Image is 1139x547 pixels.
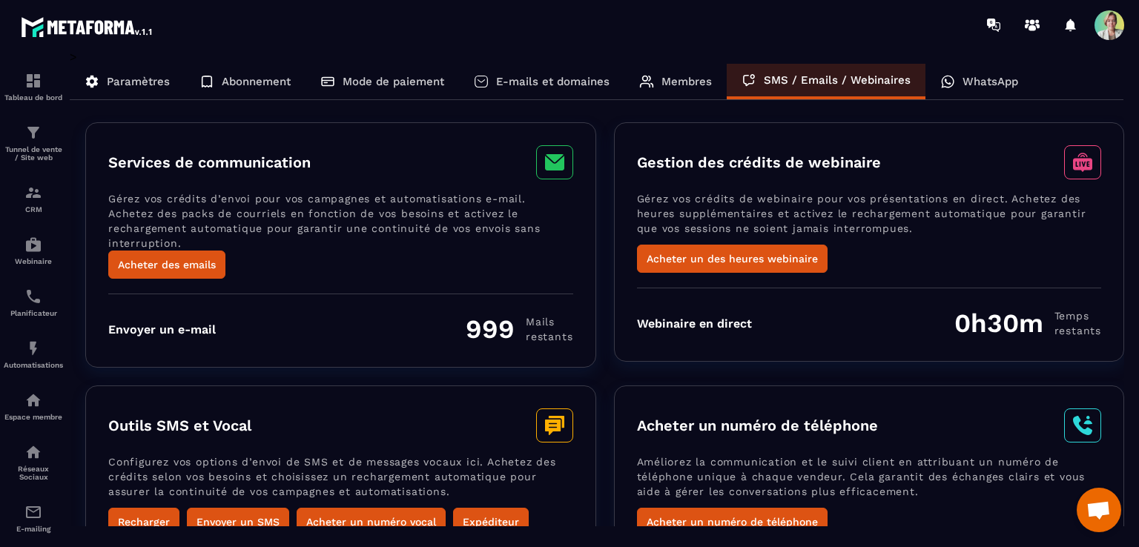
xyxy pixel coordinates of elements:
a: social-networksocial-networkRéseaux Sociaux [4,432,63,492]
p: Mode de paiement [343,75,444,88]
div: Envoyer un e-mail [108,322,216,337]
p: Réseaux Sociaux [4,465,63,481]
button: Acheter un des heures webinaire [637,245,828,273]
div: 0h30m [954,308,1101,339]
img: formation [24,72,42,90]
a: automationsautomationsAutomatisations [4,328,63,380]
h3: Services de communication [108,153,311,171]
p: CRM [4,205,63,213]
p: Paramètres [107,75,170,88]
p: Gérez vos crédits d’envoi pour vos campagnes et automatisations e-mail. Achetez des packs de cour... [108,191,573,251]
img: automations [24,236,42,253]
p: Webinaire [4,257,63,265]
span: restants [1054,323,1101,338]
p: SMS / Emails / Webinaires [764,73,911,87]
p: Tunnel de vente / Site web [4,145,63,162]
p: WhatsApp [963,75,1018,88]
div: Webinaire en direct [637,316,752,331]
h3: Acheter un numéro de téléphone [637,417,878,434]
img: formation [24,184,42,202]
img: automations [24,391,42,409]
button: Recharger [108,508,179,536]
img: scheduler [24,288,42,305]
h3: Gestion des crédits de webinaire [637,153,881,171]
p: Automatisations [4,361,63,369]
div: 999 [466,314,572,345]
span: Temps [1054,308,1101,323]
button: Acheter des emails [108,251,225,279]
p: Tableau de bord [4,93,63,102]
a: Ouvrir le chat [1077,488,1121,532]
a: emailemailE-mailing [4,492,63,544]
a: automationsautomationsWebinaire [4,225,63,276]
img: email [24,503,42,521]
span: restants [526,329,572,344]
a: formationformationCRM [4,173,63,225]
a: formationformationTunnel de vente / Site web [4,113,63,173]
a: formationformationTableau de bord [4,61,63,113]
p: Abonnement [222,75,291,88]
p: Planificateur [4,309,63,317]
p: E-mailing [4,525,63,533]
button: Acheter un numéro vocal [297,508,446,536]
button: Acheter un numéro de téléphone [637,508,828,536]
button: Envoyer un SMS [187,508,289,536]
a: schedulerschedulerPlanificateur [4,276,63,328]
p: Configurez vos options d’envoi de SMS et de messages vocaux ici. Achetez des crédits selon vos be... [108,454,573,508]
p: Espace membre [4,413,63,421]
img: social-network [24,443,42,461]
span: Mails [526,314,572,329]
p: Améliorez la communication et le suivi client en attribuant un numéro de téléphone unique à chaqu... [637,454,1102,508]
img: logo [21,13,154,40]
p: Membres [661,75,712,88]
img: automations [24,339,42,357]
button: Expéditeur [453,508,529,536]
img: formation [24,124,42,142]
a: automationsautomationsEspace membre [4,380,63,432]
p: Gérez vos crédits de webinaire pour vos présentations en direct. Achetez des heures supplémentair... [637,191,1102,245]
h3: Outils SMS et Vocal [108,417,251,434]
p: E-mails et domaines [496,75,610,88]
